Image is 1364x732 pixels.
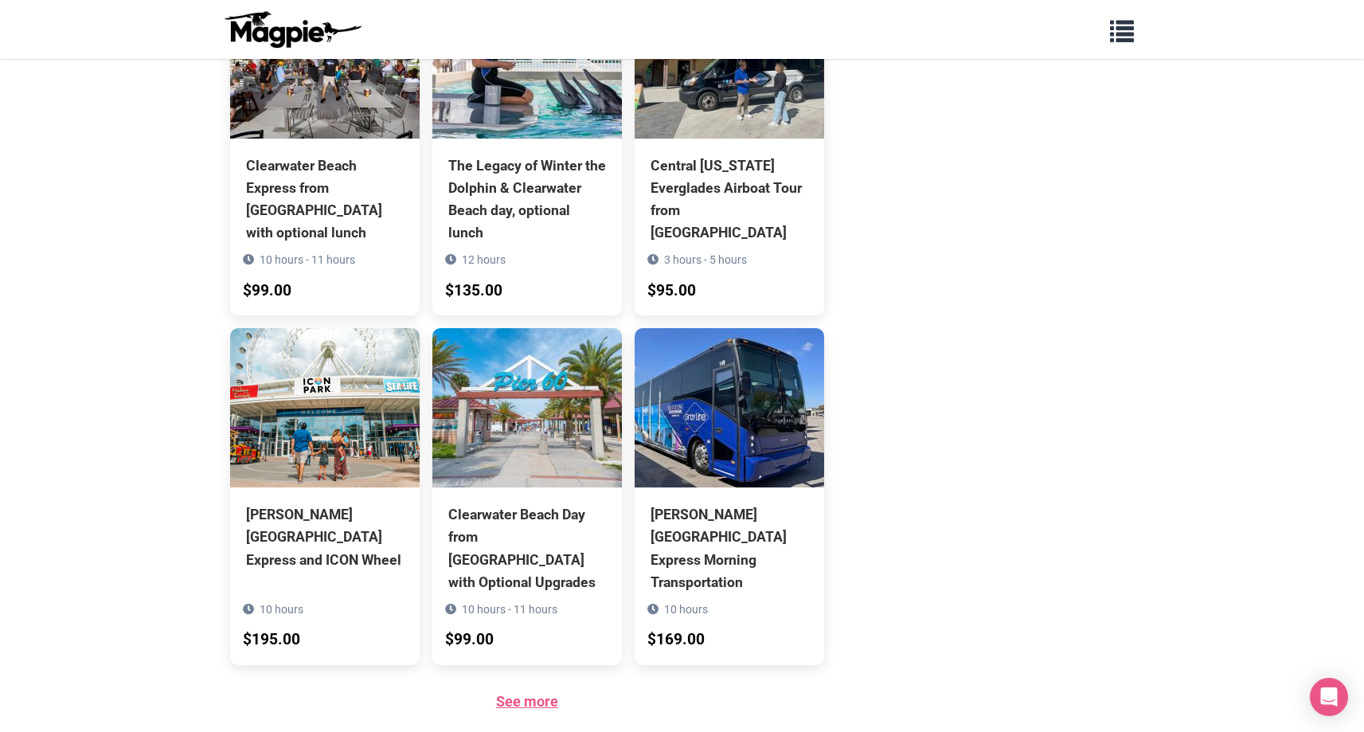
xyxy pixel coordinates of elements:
[243,279,291,303] div: $99.00
[462,253,506,266] span: 12 hours
[445,279,502,303] div: $135.00
[496,693,558,710] a: See more
[230,328,420,642] a: [PERSON_NAME][GEOGRAPHIC_DATA] Express and ICON Wheel 10 hours $195.00
[448,155,606,245] div: The Legacy of Winter the Dolphin & Clearwater Beach day, optional lunch
[445,628,494,652] div: $99.00
[462,603,557,616] span: 10 hours - 11 hours
[230,328,420,487] img: Kennedy Space Center Express and ICON Wheel
[221,10,364,49] img: logo-ab69f6fb50320c5b225c76a69d11143b.png
[647,279,696,303] div: $95.00
[246,503,404,570] div: [PERSON_NAME][GEOGRAPHIC_DATA] Express and ICON Wheel
[260,603,303,616] span: 10 hours
[651,155,808,245] div: Central [US_STATE] Everglades Airboat Tour from [GEOGRAPHIC_DATA]
[432,328,622,665] a: Clearwater Beach Day from [GEOGRAPHIC_DATA] with Optional Upgrades 10 hours - 11 hours $99.00
[432,328,622,487] img: Clearwater Beach Day from Orlando with Optional Upgrades
[246,155,404,245] div: Clearwater Beach Express from [GEOGRAPHIC_DATA] with optional lunch
[260,253,355,266] span: 10 hours - 11 hours
[647,628,705,652] div: $169.00
[243,628,300,652] div: $195.00
[448,503,606,593] div: Clearwater Beach Day from [GEOGRAPHIC_DATA] with Optional Upgrades
[635,328,824,665] a: [PERSON_NAME][GEOGRAPHIC_DATA] Express Morning Transportation 10 hours $169.00
[664,253,747,266] span: 3 hours - 5 hours
[635,328,824,487] img: Kennedy Space Center Express Morning Transportation
[651,503,808,593] div: [PERSON_NAME][GEOGRAPHIC_DATA] Express Morning Transportation
[664,603,708,616] span: 10 hours
[1310,678,1348,716] div: Open Intercom Messenger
